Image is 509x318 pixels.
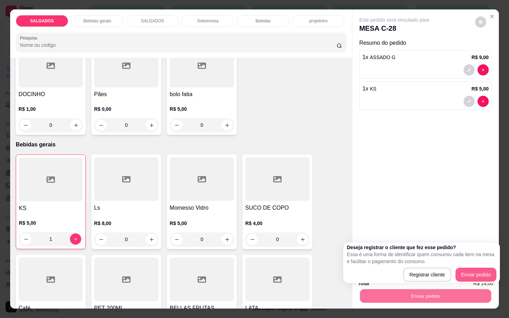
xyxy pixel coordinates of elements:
button: decrease-product-quantity [475,16,486,28]
p: projetinho [309,18,328,24]
button: decrease-product-quantity [478,64,489,75]
p: 1 x [362,53,396,62]
span: KS [370,86,376,92]
button: Close [486,11,497,22]
button: increase-product-quantity [146,234,157,245]
button: decrease-product-quantity [20,233,31,245]
h4: Café [19,304,83,312]
p: R$ 0,00 [94,106,158,113]
button: increase-product-quantity [70,120,82,131]
button: increase-product-quantity [70,233,81,245]
button: decrease-product-quantity [96,234,107,245]
h4: Momesso Vidro [170,204,234,212]
h2: Deseja registrar o cliente que fez esse pedido? [347,244,496,251]
label: Pesquisa [20,35,40,41]
p: 1 x [362,85,376,93]
p: Sobremesa [197,18,218,24]
p: SALGADOS [30,18,54,24]
h4: bolo fatia [170,90,234,99]
p: Bebidas gerais [83,18,111,24]
strong: Total [358,281,369,286]
button: increase-product-quantity [221,234,233,245]
p: R$ 5,00 [19,219,83,226]
p: Este pedido será vinculado para [359,16,429,23]
h4: PET 200ML [94,304,158,312]
button: decrease-product-quantity [464,64,475,75]
button: decrease-product-quantity [464,96,475,107]
h4: Ls [94,204,158,212]
p: R$ 5,00 [472,85,489,92]
button: increase-product-quantity [297,234,308,245]
h4: Pães [94,90,158,99]
p: Bebidas gerais [16,140,346,149]
p: Essa é uma forma de identificar quem consumiu cada item na mesa e facilitar o pagamento do consumo. [347,251,496,265]
p: MESA C-28 [359,23,429,33]
h4: KS [19,204,83,212]
button: decrease-product-quantity [478,96,489,107]
button: Enviar pedido [455,268,497,282]
p: Bebidas [255,18,270,24]
p: R$ 5,00 [170,220,234,227]
button: decrease-product-quantity [171,120,182,131]
button: decrease-product-quantity [247,234,258,245]
button: Enviar pedido [360,289,491,303]
p: R$ 5,00 [170,106,234,113]
button: decrease-product-quantity [171,234,182,245]
button: Registrar cliente [403,268,451,282]
input: Pesquisa [20,42,337,49]
h4: SUCO DE COPO [245,204,310,212]
button: increase-product-quantity [221,120,233,131]
h4: LATA [245,304,310,312]
p: R$ 4,00 [245,220,310,227]
p: R$ 9,00 [472,54,489,61]
button: decrease-product-quantity [20,120,31,131]
p: Resumo do pedido [359,39,492,47]
h4: BELLAS FRUTAS [170,304,234,312]
p: SALGADOS [141,18,164,24]
p: R$ 1,00 [19,106,83,113]
span: ASSADO G [370,55,395,60]
h4: DOCINHO [19,90,83,99]
span: R$ 14,00 [473,280,493,287]
p: R$ 8,00 [94,220,158,227]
